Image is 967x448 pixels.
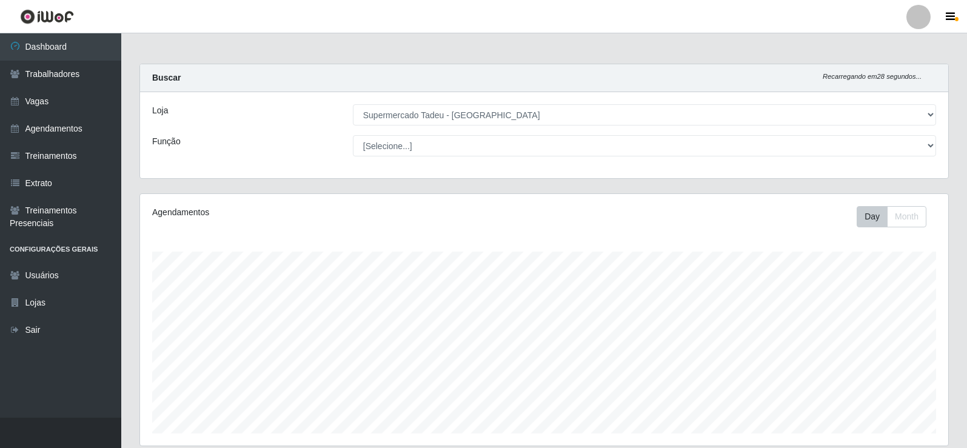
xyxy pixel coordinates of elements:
[152,206,468,219] div: Agendamentos
[887,206,926,227] button: Month
[857,206,888,227] button: Day
[823,73,922,80] i: Recarregando em 28 segundos...
[152,104,168,117] label: Loja
[152,135,181,148] label: Função
[857,206,926,227] div: First group
[857,206,936,227] div: Toolbar with button groups
[20,9,74,24] img: CoreUI Logo
[152,73,181,82] strong: Buscar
